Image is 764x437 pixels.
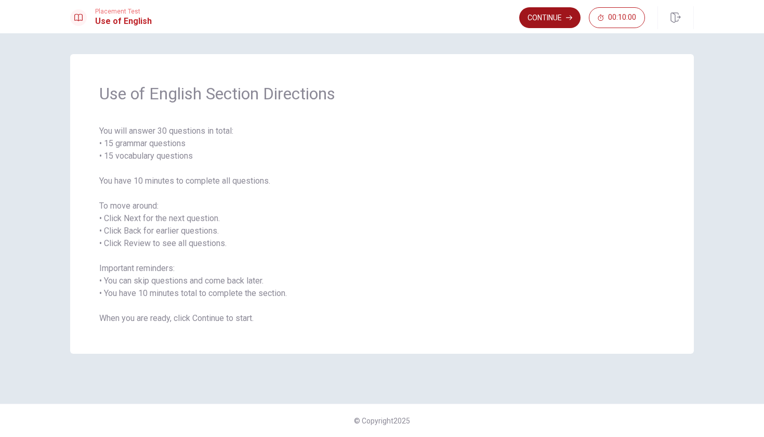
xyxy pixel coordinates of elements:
[99,83,665,104] span: Use of English Section Directions
[608,14,636,22] span: 00:10:00
[519,7,581,28] button: Continue
[95,8,152,15] span: Placement Test
[354,417,410,425] span: © Copyright 2025
[99,125,665,325] span: You will answer 30 questions in total: • 15 grammar questions • 15 vocabulary questions You have ...
[589,7,645,28] button: 00:10:00
[95,15,152,28] h1: Use of English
